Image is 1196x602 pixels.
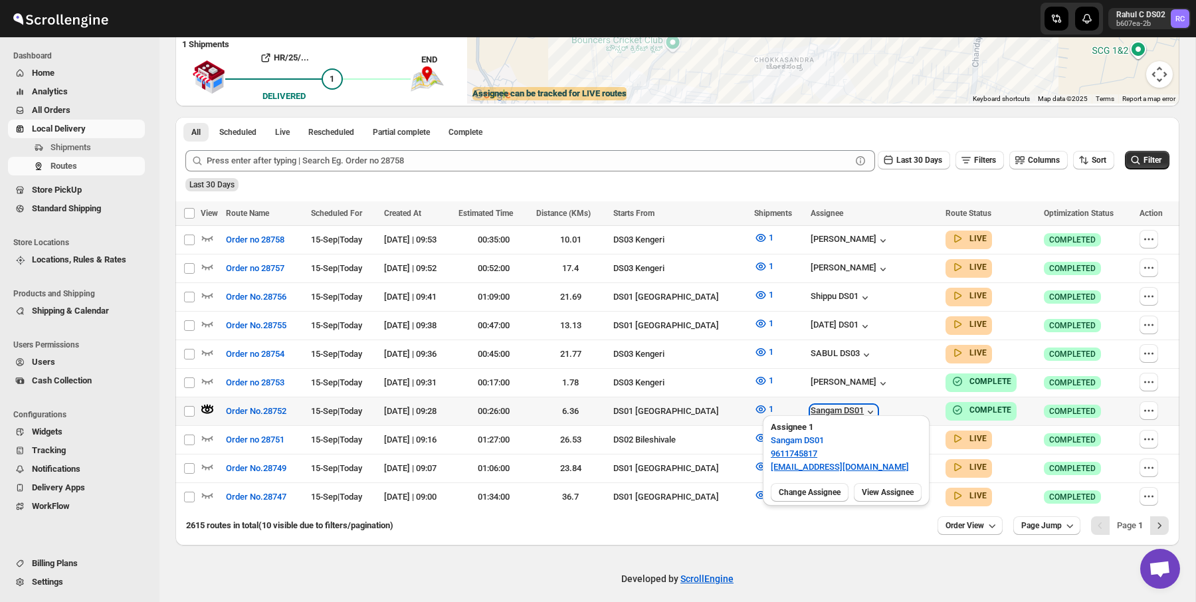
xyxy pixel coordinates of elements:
[536,348,605,361] div: 21.77
[8,82,145,101] button: Analytics
[1049,463,1096,474] span: COMPLETED
[811,262,890,276] button: [PERSON_NAME]
[311,492,362,502] span: 15-Sep | Today
[191,127,201,138] span: All
[384,319,451,332] div: [DATE] | 09:38
[311,292,362,302] span: 15-Sep | Today
[811,377,890,390] button: [PERSON_NAME]
[951,489,987,502] button: LIVE
[32,306,109,316] span: Shipping & Calendar
[218,229,292,251] button: Order no 28758
[384,262,451,275] div: [DATE] | 09:52
[32,124,86,134] span: Local Delivery
[311,349,362,359] span: 15-Sep | Today
[1021,520,1062,531] span: Page Jump
[969,234,987,243] b: LIVE
[1073,151,1114,169] button: Sort
[8,101,145,120] button: All Orders
[226,290,286,304] span: Order No.28756
[746,256,781,277] button: 1
[311,435,362,445] span: 15-Sep | Today
[8,460,145,478] button: Notifications
[32,445,66,455] span: Tracking
[226,233,284,247] span: Order no 28758
[8,138,145,157] button: Shipments
[621,572,734,585] p: Developed by
[226,490,286,504] span: Order No.28747
[1092,155,1106,165] span: Sort
[458,490,528,504] div: 01:34:00
[1009,151,1068,169] button: Columns
[746,313,781,334] button: 1
[50,142,91,152] span: Shipments
[769,318,773,328] span: 1
[771,422,813,432] b: Assignee 1
[311,406,362,416] span: 15-Sep | Today
[769,404,773,414] span: 1
[1049,349,1096,359] span: COMPLETED
[384,490,451,504] div: [DATE] | 09:00
[746,484,781,506] button: 1
[32,185,82,195] span: Store PickUp
[1049,435,1096,445] span: COMPLETED
[613,348,746,361] div: DS03 Kengeri
[373,127,430,138] span: Partial complete
[13,409,150,420] span: Configurations
[1140,209,1163,218] span: Action
[8,157,145,175] button: Routes
[8,441,145,460] button: Tracking
[1049,406,1096,417] span: COMPLETED
[218,486,294,508] button: Order No.28747
[536,319,605,332] div: 13.13
[218,315,294,336] button: Order No.28755
[274,52,309,62] b: HR/25/...
[613,376,746,389] div: DS03 Kengeri
[1091,516,1169,535] nav: Pagination
[1138,520,1143,530] b: 1
[951,460,987,474] button: LIVE
[613,490,746,504] div: DS01 [GEOGRAPHIC_DATA]
[1049,492,1096,502] span: COMPLETED
[811,291,872,304] div: Shippu DS01
[536,433,605,447] div: 26.53
[1044,209,1114,218] span: Optimization Status
[769,233,773,243] span: 1
[969,462,987,472] b: LIVE
[32,68,54,78] span: Home
[613,209,654,218] span: Starts From
[1049,320,1096,331] span: COMPLETED
[1116,20,1165,28] p: b607ea-2b
[8,371,145,390] button: Cash Collection
[218,458,294,479] button: Order No.28749
[536,490,605,504] div: 36.7
[32,464,80,474] span: Notifications
[1150,516,1169,535] button: Next
[458,433,528,447] div: 01:27:00
[1049,292,1096,302] span: COMPLETED
[225,47,343,68] button: HR/25/...
[448,127,482,138] span: Complete
[311,209,362,218] span: Scheduled For
[969,348,987,357] b: LIVE
[32,86,68,96] span: Analytics
[746,284,781,306] button: 1
[458,209,513,218] span: Estimated Time
[769,290,773,300] span: 1
[201,209,218,218] span: View
[613,290,746,304] div: DS01 [GEOGRAPHIC_DATA]
[13,288,150,299] span: Products and Shipping
[32,427,62,437] span: Widgets
[218,372,292,393] button: Order no 28753
[189,180,235,189] span: Last 30 Days
[32,558,78,568] span: Billing Plans
[32,105,70,115] span: All Orders
[746,427,781,449] button: 1
[50,161,77,171] span: Routes
[384,209,421,218] span: Created At
[763,430,832,451] button: Sangam DS01
[275,127,290,138] span: Live
[226,348,284,361] span: Order no 28754
[969,320,987,329] b: LIVE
